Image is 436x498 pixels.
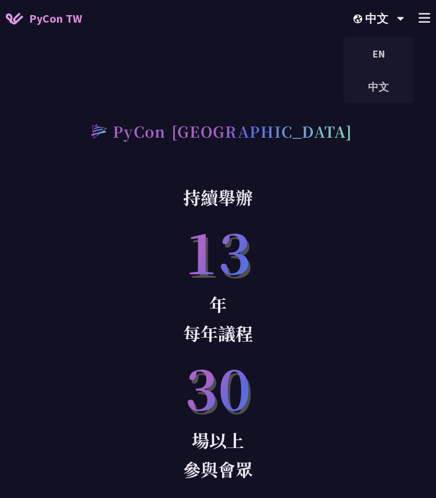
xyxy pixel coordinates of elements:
img: heading-bullet [84,117,113,145]
p: 持續舉辦 [19,185,417,209]
img: Locale Icon [353,15,365,23]
p: 13 [19,209,417,292]
img: Home icon of PyCon TW 2025 [6,13,23,24]
a: PyCon TW [6,4,82,33]
p: 參與會眾 [19,457,417,481]
h2: PyCon [GEOGRAPHIC_DATA] [113,120,352,142]
p: 年 [19,292,417,316]
p: 30 [19,345,417,428]
span: PyCon TW [29,10,82,27]
p: 每年議程 [19,321,417,345]
p: 場以上 [19,428,417,452]
div: 中文 [344,73,413,101]
div: EN [344,40,413,67]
